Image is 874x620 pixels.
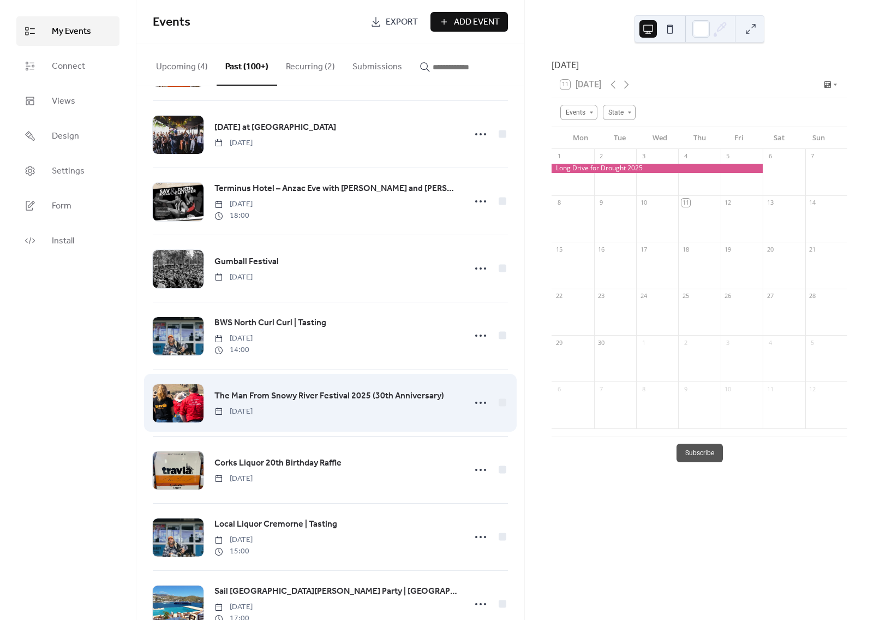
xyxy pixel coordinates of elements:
[724,292,732,300] div: 26
[214,182,459,196] a: Terminus Hotel – Anzac Eve with [PERSON_NAME] and [PERSON_NAME]
[16,121,119,151] a: Design
[16,156,119,186] a: Settings
[214,585,459,599] a: Sail [GEOGRAPHIC_DATA][PERSON_NAME] Party | [GEOGRAPHIC_DATA]
[555,152,563,160] div: 1
[681,245,690,253] div: 18
[555,245,563,253] div: 15
[639,292,648,300] div: 24
[799,127,839,149] div: Sun
[639,385,648,393] div: 8
[214,601,253,613] span: [DATE]
[766,152,774,160] div: 6
[681,338,690,347] div: 2
[680,127,720,149] div: Thu
[766,385,774,393] div: 11
[16,86,119,116] a: Views
[214,457,342,470] span: Corks Liquor 20th Birthday Raffle
[560,127,600,149] div: Mon
[344,44,411,85] button: Submissions
[386,16,418,29] span: Export
[809,152,817,160] div: 7
[214,585,459,598] span: Sail [GEOGRAPHIC_DATA][PERSON_NAME] Party | [GEOGRAPHIC_DATA]
[552,58,847,71] div: [DATE]
[639,245,648,253] div: 17
[214,546,253,557] span: 15:00
[597,385,606,393] div: 7
[555,199,563,207] div: 8
[766,199,774,207] div: 13
[16,51,119,81] a: Connect
[214,255,279,269] span: Gumball Festival
[454,16,500,29] span: Add Event
[214,138,253,149] span: [DATE]
[720,127,759,149] div: Fri
[362,12,426,32] a: Export
[16,191,119,220] a: Form
[552,164,763,173] div: Long Drive for Drought 2025
[766,245,774,253] div: 20
[52,130,79,143] span: Design
[724,245,732,253] div: 19
[214,456,342,470] a: Corks Liquor 20th Birthday Raffle
[214,473,253,485] span: [DATE]
[809,385,817,393] div: 12
[214,210,253,222] span: 18:00
[597,245,606,253] div: 16
[214,389,444,403] a: The Man From Snowy River Festival 2025 (30th Anniversary)
[809,245,817,253] div: 21
[809,199,817,207] div: 14
[214,272,253,283] span: [DATE]
[597,199,606,207] div: 9
[214,121,336,135] a: [DATE] at [GEOGRAPHIC_DATA]
[639,338,648,347] div: 1
[759,127,799,149] div: Sat
[214,182,459,195] span: Terminus Hotel – Anzac Eve with [PERSON_NAME] and [PERSON_NAME]
[681,152,690,160] div: 4
[16,16,119,46] a: My Events
[677,444,723,462] button: Subscribe
[639,199,648,207] div: 10
[147,44,217,85] button: Upcoming (4)
[52,235,74,248] span: Install
[214,255,279,269] a: Gumball Festival
[214,517,337,532] a: Local Liquor Cremorne | Tasting
[639,152,648,160] div: 3
[214,344,253,356] span: 14:00
[555,385,563,393] div: 6
[214,199,253,210] span: [DATE]
[217,44,277,86] button: Past (100+)
[52,165,85,178] span: Settings
[724,199,732,207] div: 12
[52,95,75,108] span: Views
[214,121,336,134] span: [DATE] at [GEOGRAPHIC_DATA]
[214,518,337,531] span: Local Liquor Cremorne | Tasting
[277,44,344,85] button: Recurring (2)
[52,200,71,213] span: Form
[600,127,640,149] div: Tue
[555,292,563,300] div: 22
[214,534,253,546] span: [DATE]
[724,385,732,393] div: 10
[52,25,91,38] span: My Events
[214,390,444,403] span: The Man From Snowy River Festival 2025 (30th Anniversary)
[214,333,253,344] span: [DATE]
[640,127,680,149] div: Wed
[52,60,85,73] span: Connect
[555,338,563,347] div: 29
[724,152,732,160] div: 5
[724,338,732,347] div: 3
[681,199,690,207] div: 11
[809,292,817,300] div: 28
[430,12,508,32] button: Add Event
[16,226,119,255] a: Install
[597,338,606,347] div: 30
[597,292,606,300] div: 23
[597,152,606,160] div: 2
[766,338,774,347] div: 4
[809,338,817,347] div: 5
[214,316,326,330] a: BWS North Curl Curl | Tasting
[681,385,690,393] div: 9
[681,292,690,300] div: 25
